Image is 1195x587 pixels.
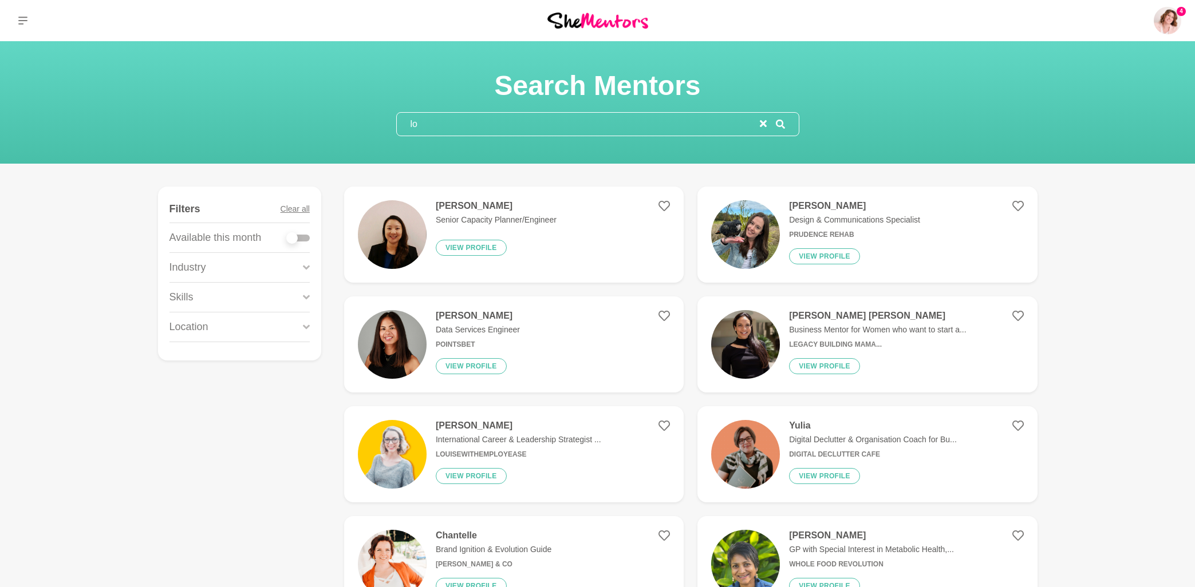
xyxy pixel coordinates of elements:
a: [PERSON_NAME]Data Services EngineerPointsbetView profile [344,296,684,392]
h4: Chantelle [436,530,551,541]
h4: Filters [169,203,200,216]
h4: Yulia [789,420,957,431]
h4: [PERSON_NAME] [789,530,954,541]
button: View profile [436,358,507,374]
p: Business Mentor for Women who want to start a... [789,324,966,336]
p: Available this month [169,230,262,245]
p: Skills [169,289,194,305]
h6: Pointsbet [436,340,520,349]
img: 49f725dcccdd8bf20ef7723de0b376859f0749ad-800x800.jpg [358,200,427,269]
p: International Career & Leadership Strategist ... [436,434,601,446]
a: [PERSON_NAME]Design & Communications SpecialistPrudence RehabView profile [697,187,1037,283]
img: She Mentors Logo [547,13,648,28]
h6: Digital Declutter Cafe [789,450,957,459]
img: 00786494d655bbfd6cdfef4bfe9a954db4e7dda2-1499x2000.jpg [711,310,780,379]
p: Location [169,319,208,335]
img: cd3ee0be55c8d8e4b79a56ea7ce6c8bbb3f20f9c-1080x1080.png [711,420,780,489]
h4: [PERSON_NAME] [436,310,520,322]
a: [PERSON_NAME] [PERSON_NAME]Business Mentor for Women who want to start a...Legacy Building Mama..... [697,296,1037,392]
img: Amanda Greenman [1154,7,1181,34]
p: Digital Declutter & Organisation Coach for Bu... [789,434,957,446]
p: Data Services Engineer [436,324,520,336]
h1: Search Mentors [396,69,799,103]
span: 4 [1177,7,1186,16]
p: Senior Capacity Planner/Engineer [436,214,557,226]
h6: Whole Food Revolution [789,560,954,569]
h4: [PERSON_NAME] [789,200,920,212]
p: Industry [169,260,206,275]
button: View profile [789,358,860,374]
a: YuliaDigital Declutter & Organisation Coach for Bu...Digital Declutter CafeView profile [697,406,1037,502]
button: View profile [789,468,860,484]
h6: LouiseWithEmployEase [436,450,601,459]
a: [PERSON_NAME]International Career & Leadership Strategist ...LouiseWithEmployEaseView profile [344,406,684,502]
h4: [PERSON_NAME] [436,420,601,431]
a: Amanda Greenman4 [1154,7,1181,34]
img: 40e465171609e5be4f437dde22e885755211be7f-662x670.png [711,200,780,269]
img: ec32ca9dd266c48f35506263bca8bc2fe6332073-1080x1080.jpg [358,420,427,489]
a: [PERSON_NAME]Senior Capacity Planner/EngineerView profile [344,187,684,283]
button: View profile [436,240,507,256]
p: Design & Communications Specialist [789,214,920,226]
p: Brand Ignition & Evolution Guide [436,544,551,556]
img: 8fe84966003935456d1ef163b2a579018e8b2358-1848x2310.jpg [358,310,427,379]
button: Clear all [281,196,310,223]
button: View profile [789,248,860,264]
h6: Legacy Building Mama... [789,340,966,349]
h4: [PERSON_NAME] [436,200,557,212]
h6: [PERSON_NAME] & Co [436,560,551,569]
input: Search mentors [397,113,760,136]
p: GP with Special Interest in Metabolic Health,... [789,544,954,556]
h6: Prudence Rehab [789,231,920,239]
h4: [PERSON_NAME] [PERSON_NAME] [789,310,966,322]
button: View profile [436,468,507,484]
